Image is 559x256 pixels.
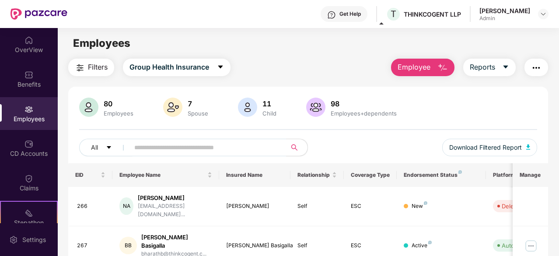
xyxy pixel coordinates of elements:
div: [PERSON_NAME] Basigalla [226,242,283,250]
div: New [412,202,427,210]
img: svg+xml;base64,PHN2ZyBpZD0iQ2xhaW0iIHhtbG5zPSJodHRwOi8vd3d3LnczLm9yZy8yMDAwL3N2ZyIgd2lkdGg9IjIwIi... [24,174,33,183]
div: Endorsement Status [404,172,479,179]
div: Settings [20,235,49,244]
span: search [286,144,303,151]
img: svg+xml;base64,PHN2ZyB4bWxucz0iaHR0cDovL3d3dy53My5vcmcvMjAwMC9zdmciIHdpZHRoPSI4IiBoZWlnaHQ9IjgiIH... [428,241,432,244]
th: Relationship [290,163,344,187]
div: 266 [77,202,106,210]
img: New Pazcare Logo [10,8,67,20]
div: Active [412,242,432,250]
div: Platform Status [493,172,541,179]
button: Allcaret-down [79,139,133,156]
div: THINKCOGENT LLP [404,10,461,18]
img: svg+xml;base64,PHN2ZyB4bWxucz0iaHR0cDovL3d3dy53My5vcmcvMjAwMC9zdmciIHhtbG5zOnhsaW5rPSJodHRwOi8vd3... [437,63,448,73]
span: Reports [470,62,495,73]
span: Employee Name [119,172,206,179]
img: svg+xml;base64,PHN2ZyB4bWxucz0iaHR0cDovL3d3dy53My5vcmcvMjAwMC9zdmciIHhtbG5zOnhsaW5rPSJodHRwOi8vd3... [306,98,325,117]
div: Deleted [502,202,523,210]
img: svg+xml;base64,PHN2ZyB4bWxucz0iaHR0cDovL3d3dy53My5vcmcvMjAwMC9zdmciIHhtbG5zOnhsaW5rPSJodHRwOi8vd3... [163,98,182,117]
th: Insured Name [219,163,290,187]
div: 11 [261,99,278,108]
img: svg+xml;base64,PHN2ZyBpZD0iQ0RfQWNjb3VudHMiIGRhdGEtbmFtZT0iQ0QgQWNjb3VudHMiIHhtbG5zPSJodHRwOi8vd3... [24,140,33,148]
div: 98 [329,99,398,108]
img: svg+xml;base64,PHN2ZyBpZD0iRHJvcGRvd24tMzJ4MzIiIHhtbG5zPSJodHRwOi8vd3d3LnczLm9yZy8yMDAwL3N2ZyIgd2... [540,11,547,18]
span: caret-down [502,63,509,71]
span: T [391,9,396,19]
th: Employee Name [112,163,219,187]
div: 80 [102,99,135,108]
div: Get Help [339,11,361,18]
div: 267 [77,242,106,250]
span: Employee [398,62,430,73]
img: svg+xml;base64,PHN2ZyBpZD0iU2V0dGluZy0yMHgyMCIgeG1sbnM9Imh0dHA6Ly93d3cudzMub3JnLzIwMDAvc3ZnIiB3aW... [9,235,18,244]
img: svg+xml;base64,PHN2ZyB4bWxucz0iaHR0cDovL3d3dy53My5vcmcvMjAwMC9zdmciIHhtbG5zOnhsaW5rPSJodHRwOi8vd3... [526,144,531,150]
div: [PERSON_NAME] [479,7,530,15]
div: Spouse [186,110,210,117]
div: Child [261,110,278,117]
img: svg+xml;base64,PHN2ZyBpZD0iQmVuZWZpdHMiIHhtbG5zPSJodHRwOi8vd3d3LnczLm9yZy8yMDAwL3N2ZyIgd2lkdGg9Ij... [24,70,33,79]
span: caret-down [106,144,112,151]
div: [EMAIL_ADDRESS][DOMAIN_NAME]... [138,202,212,219]
span: Group Health Insurance [129,62,209,73]
button: Group Health Insurancecaret-down [123,59,231,76]
span: All [91,143,98,152]
img: svg+xml;base64,PHN2ZyBpZD0iSG9tZSIgeG1sbnM9Imh0dHA6Ly93d3cudzMub3JnLzIwMDAvc3ZnIiB3aWR0aD0iMjAiIG... [24,36,33,45]
img: svg+xml;base64,PHN2ZyBpZD0iSGVscC0zMngzMiIgeG1sbnM9Imh0dHA6Ly93d3cudzMub3JnLzIwMDAvc3ZnIiB3aWR0aD... [327,11,336,19]
div: Stepathon [1,218,57,227]
div: Auto Verified [502,241,537,250]
div: [PERSON_NAME] [138,194,212,202]
img: svg+xml;base64,PHN2ZyB4bWxucz0iaHR0cDovL3d3dy53My5vcmcvMjAwMC9zdmciIHdpZHRoPSI4IiBoZWlnaHQ9IjgiIH... [424,201,427,205]
button: Employee [391,59,454,76]
th: EID [68,163,113,187]
button: Filters [68,59,114,76]
img: svg+xml;base64,PHN2ZyB4bWxucz0iaHR0cDovL3d3dy53My5vcmcvMjAwMC9zdmciIHdpZHRoPSIyMSIgaGVpZ2h0PSIyMC... [24,209,33,217]
div: ESC [351,202,390,210]
div: ESC [351,242,390,250]
span: Download Filtered Report [449,143,522,152]
img: svg+xml;base64,PHN2ZyB4bWxucz0iaHR0cDovL3d3dy53My5vcmcvMjAwMC9zdmciIHdpZHRoPSIyNCIgaGVpZ2h0PSIyNC... [531,63,542,73]
div: NA [119,197,133,215]
span: Employees [73,37,130,49]
button: search [286,139,308,156]
img: svg+xml;base64,PHN2ZyB4bWxucz0iaHR0cDovL3d3dy53My5vcmcvMjAwMC9zdmciIHhtbG5zOnhsaW5rPSJodHRwOi8vd3... [79,98,98,117]
div: [PERSON_NAME] Basigalla [141,233,212,250]
div: [PERSON_NAME] [226,202,283,210]
span: Filters [88,62,108,73]
img: svg+xml;base64,PHN2ZyB4bWxucz0iaHR0cDovL3d3dy53My5vcmcvMjAwMC9zdmciIHhtbG5zOnhsaW5rPSJodHRwOi8vd3... [238,98,257,117]
img: svg+xml;base64,PHN2ZyB4bWxucz0iaHR0cDovL3d3dy53My5vcmcvMjAwMC9zdmciIHdpZHRoPSIyNCIgaGVpZ2h0PSIyNC... [75,63,85,73]
img: svg+xml;base64,PHN2ZyBpZD0iRW1wbG95ZWVzIiB4bWxucz0iaHR0cDovL3d3dy53My5vcmcvMjAwMC9zdmciIHdpZHRoPS... [24,105,33,114]
button: Reportscaret-down [463,59,516,76]
button: Download Filtered Report [442,139,538,156]
div: 7 [186,99,210,108]
th: Manage [513,163,548,187]
div: Admin [479,15,530,22]
span: EID [75,172,99,179]
span: Relationship [297,172,330,179]
div: Employees [102,110,135,117]
span: caret-down [217,63,224,71]
div: Self [297,242,337,250]
th: Coverage Type [344,163,397,187]
img: svg+xml;base64,PHN2ZyB4bWxucz0iaHR0cDovL3d3dy53My5vcmcvMjAwMC9zdmciIHdpZHRoPSI4IiBoZWlnaHQ9IjgiIH... [458,170,462,174]
div: Employees+dependents [329,110,398,117]
img: manageButton [524,238,538,252]
div: Self [297,202,337,210]
div: BB [119,237,137,254]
